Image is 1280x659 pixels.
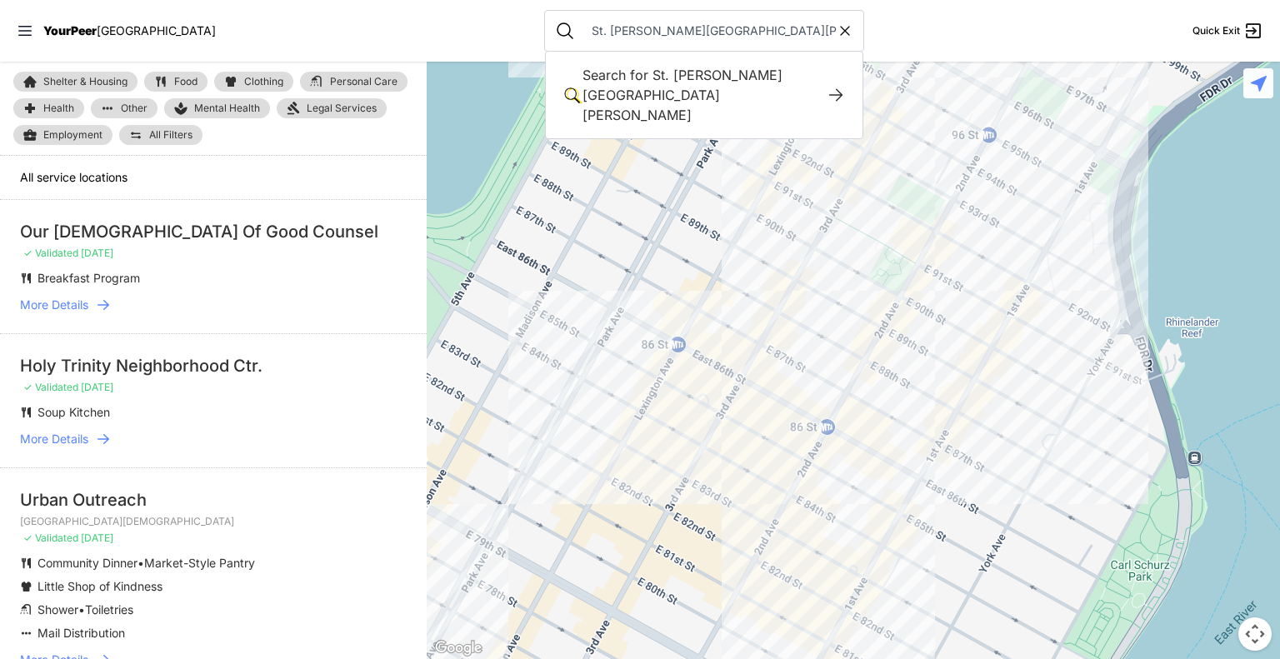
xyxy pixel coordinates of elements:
[20,297,88,313] span: More Details
[149,130,192,140] span: All Filters
[20,488,407,512] div: Urban Outreach
[119,125,202,145] a: All Filters
[43,103,74,113] span: Health
[582,22,837,39] input: Search
[330,77,397,87] span: Personal Care
[277,98,387,118] a: Legal Services
[37,602,78,617] span: Shower
[244,77,283,87] span: Clothing
[23,381,78,393] span: ✓ Validated
[1238,617,1272,651] button: Map camera controls
[43,128,102,142] span: Employment
[37,626,125,640] span: Mail Distribution
[582,67,648,83] span: Search for
[20,431,407,447] a: More Details
[20,354,407,377] div: Holy Trinity Neighborhood Ctr.
[20,515,407,528] p: [GEOGRAPHIC_DATA][DEMOGRAPHIC_DATA]
[144,556,255,570] span: Market-Style Pantry
[13,125,112,145] a: Employment
[43,23,97,37] span: YourPeer
[137,556,144,570] span: •
[13,72,137,92] a: Shelter & Housing
[81,247,113,259] span: [DATE]
[1192,24,1240,37] span: Quick Exit
[43,77,127,87] span: Shelter & Housing
[174,77,197,87] span: Food
[23,247,78,259] span: ✓ Validated
[37,556,137,570] span: Community Dinner
[13,98,84,118] a: Health
[431,637,486,659] a: Open this area in Google Maps (opens a new window)
[78,602,85,617] span: •
[37,405,110,419] span: Soup Kitchen
[37,271,140,285] span: Breakfast Program
[300,72,407,92] a: Personal Care
[91,98,157,118] a: Other
[43,26,216,36] a: YourPeer[GEOGRAPHIC_DATA]
[20,220,407,243] div: Our [DEMOGRAPHIC_DATA] Of Good Counsel
[144,72,207,92] a: Food
[194,102,260,115] span: Mental Health
[20,297,407,313] a: More Details
[582,67,782,123] span: St. [PERSON_NAME][GEOGRAPHIC_DATA][PERSON_NAME]
[23,532,78,544] span: ✓ Validated
[81,381,113,393] span: [DATE]
[20,170,127,184] span: All service locations
[97,23,216,37] span: [GEOGRAPHIC_DATA]
[37,579,162,593] span: Little Shop of Kindness
[431,637,486,659] img: Google
[214,72,293,92] a: Clothing
[121,103,147,113] span: Other
[164,98,270,118] a: Mental Health
[1192,21,1263,41] a: Quick Exit
[81,532,113,544] span: [DATE]
[307,102,377,115] span: Legal Services
[20,431,88,447] span: More Details
[85,602,133,617] span: Toiletries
